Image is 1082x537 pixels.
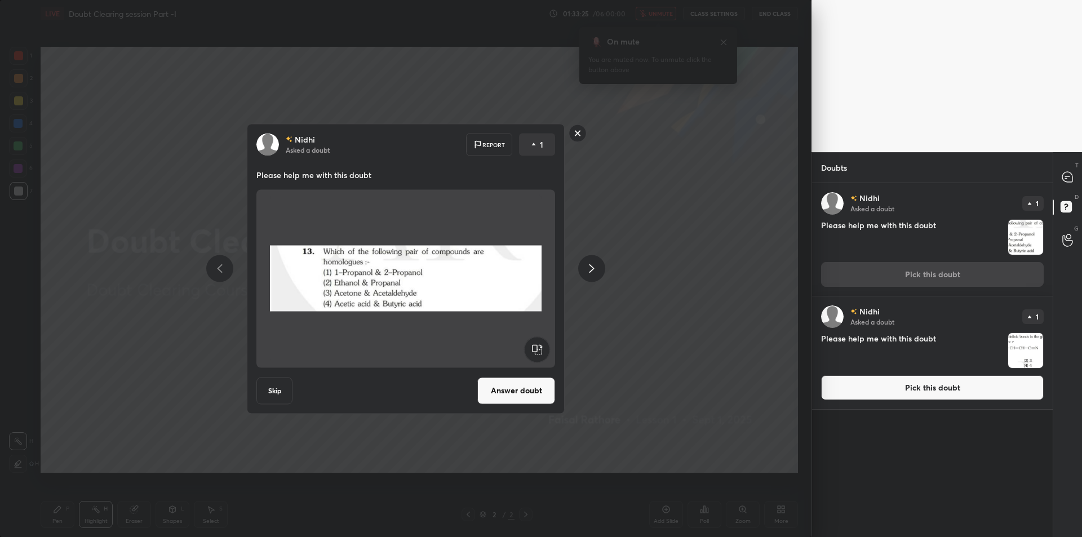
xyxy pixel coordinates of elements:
h4: Please help me with this doubt [821,332,1003,369]
img: 1756721880MYB8FT.JPEG [1008,333,1043,368]
img: no-rating-badge.077c3623.svg [850,309,857,315]
img: default.png [821,305,844,328]
p: 1 [1036,313,1039,320]
p: Nidhi [859,194,880,203]
p: Doubts [812,153,856,183]
h4: Please help me with this doubt [821,219,1003,255]
img: 1756721891NWENO4.JPEG [270,194,542,363]
img: no-rating-badge.077c3623.svg [850,196,857,202]
p: Asked a doubt [286,145,330,154]
p: 1 [540,139,543,150]
img: no-rating-badge.077c3623.svg [286,136,292,143]
p: Asked a doubt [850,204,894,213]
p: G [1074,224,1079,233]
p: Asked a doubt [850,317,894,326]
p: Please help me with this doubt [256,169,555,180]
button: Answer doubt [477,377,555,404]
button: Pick this doubt [821,375,1044,400]
img: default.png [821,192,844,215]
p: T [1075,161,1079,170]
button: Skip [256,377,292,404]
p: Nidhi [295,135,315,144]
img: 1756721891NWENO4.JPEG [1008,220,1043,255]
div: Report [466,133,512,156]
img: default.png [256,133,279,156]
p: Nidhi [859,307,880,316]
div: grid [812,183,1053,537]
p: 1 [1036,200,1039,207]
p: D [1075,193,1079,201]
